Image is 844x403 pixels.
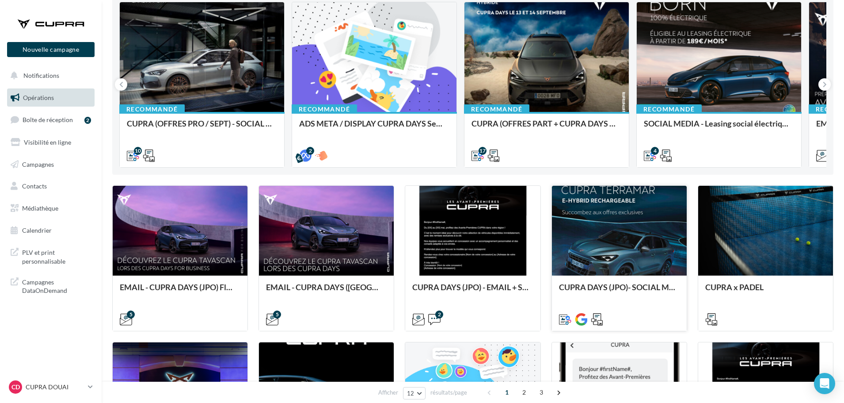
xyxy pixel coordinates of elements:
div: CUPRA (OFFRES PRO / SEPT) - SOCIAL MEDIA [127,119,277,137]
div: Recommandé [119,104,185,114]
button: Notifications [5,66,93,85]
a: PLV et print personnalisable [5,243,96,269]
div: 2 [435,311,443,319]
div: 2 [306,147,314,155]
a: Campagnes DataOnDemand [5,273,96,299]
span: Campagnes [22,160,54,168]
span: Calendrier [22,226,52,234]
div: 2 [84,117,91,124]
p: CUPRA DOUAI [26,383,84,391]
span: Campagnes DataOnDemand [22,276,91,295]
div: 10 [134,147,142,155]
span: Visibilité en ligne [24,138,71,146]
span: Opérations [23,94,54,101]
a: Visibilité en ligne [5,133,96,152]
button: 12 [403,387,426,399]
a: Boîte de réception2 [5,110,96,129]
span: Notifications [23,72,59,79]
span: Médiathèque [22,204,58,212]
div: EMAIL - CUPRA DAYS (JPO) Fleet Générique [120,283,240,300]
a: CD CUPRA DOUAI [7,379,95,395]
a: Campagnes [5,155,96,174]
div: Recommandé [636,104,702,114]
span: 3 [534,385,548,399]
span: 12 [407,390,414,397]
div: CUPRA x PADEL [705,283,826,300]
span: Boîte de réception [23,116,73,123]
span: résultats/page [430,388,467,397]
button: Nouvelle campagne [7,42,95,57]
div: Open Intercom Messenger [814,373,835,394]
span: Afficher [378,388,398,397]
span: CD [11,383,20,391]
span: Contacts [22,182,47,190]
div: Recommandé [292,104,357,114]
div: 17 [479,147,487,155]
div: SOCIAL MEDIA - Leasing social électrique - CUPRA Born [644,119,794,137]
div: CUPRA DAYS (JPO)- SOCIAL MEDIA [559,283,680,300]
span: PLV et print personnalisable [22,246,91,265]
span: 1 [500,385,514,399]
a: Contacts [5,177,96,196]
a: Opérations [5,88,96,107]
div: 5 [273,311,281,319]
div: Recommandé [464,104,529,114]
span: 2 [517,385,531,399]
div: CUPRA DAYS (JPO) - EMAIL + SMS [412,283,533,300]
div: EMAIL - CUPRA DAYS ([GEOGRAPHIC_DATA]) Private Générique [266,283,387,300]
div: 4 [651,147,659,155]
a: Calendrier [5,221,96,240]
div: 5 [127,311,135,319]
div: CUPRA (OFFRES PART + CUPRA DAYS / SEPT) - SOCIAL MEDIA [471,119,622,137]
div: ADS META / DISPLAY CUPRA DAYS Septembre 2025 [299,119,449,137]
a: Médiathèque [5,199,96,218]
